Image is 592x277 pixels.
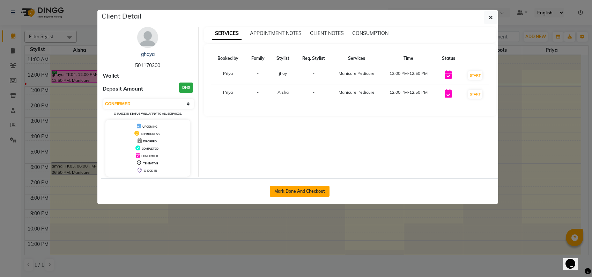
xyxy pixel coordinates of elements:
small: Change in status will apply to all services. [114,112,182,115]
img: avatar [137,27,158,48]
td: 12:00 PM-12:50 PM [381,85,436,104]
a: ghaya [141,51,155,57]
td: - [245,66,271,85]
iframe: chat widget [563,249,585,270]
span: COMPLETED [142,147,158,150]
td: - [245,85,271,104]
span: Aisha [277,90,289,95]
span: SERVICES [212,27,242,40]
span: APPOINTMENT NOTES [250,30,302,36]
span: DROPPED [143,140,157,143]
span: jhoy [279,71,287,76]
th: Services [332,51,381,66]
button: START [468,71,482,80]
td: - [296,66,332,85]
td: Priya [211,66,245,85]
span: Deposit Amount [103,85,143,93]
span: TENTATIVE [143,162,158,165]
h5: Client Detail [102,11,141,21]
div: Manicure Pedicure [336,70,377,77]
th: Time [381,51,436,66]
td: - [296,85,332,104]
h3: DH0 [179,83,193,93]
span: IN PROGRESS [141,132,160,136]
td: Priya [211,85,245,104]
td: 12:00 PM-12:50 PM [381,66,436,85]
span: CONFIRMED [141,154,158,158]
div: Manicure Pedicure [336,89,377,95]
span: CHECK-IN [144,169,157,172]
span: 501170300 [135,62,160,69]
span: UPCOMING [142,125,157,128]
th: Family [245,51,271,66]
button: START [468,90,482,99]
span: CLIENT NOTES [310,30,344,36]
th: Booked by [211,51,245,66]
span: Wallet [103,72,119,80]
th: Status [436,51,461,66]
th: Req. Stylist [296,51,332,66]
button: Mark Done And Checkout [270,186,330,197]
th: Stylist [271,51,296,66]
span: CONSUMPTION [352,30,388,36]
